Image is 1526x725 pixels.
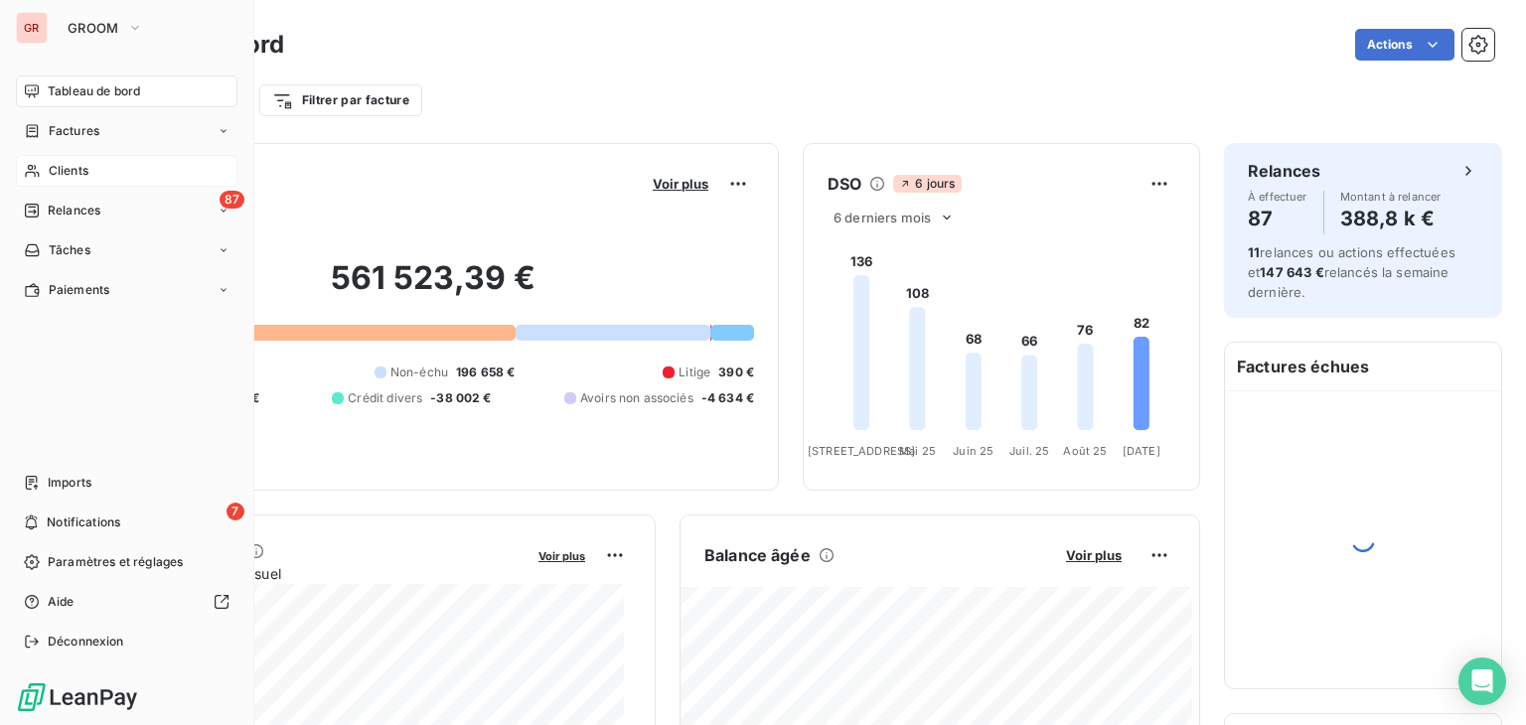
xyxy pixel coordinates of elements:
[430,389,491,407] span: -38 002 €
[538,549,585,563] span: Voir plus
[704,543,811,567] h6: Balance âgée
[48,633,124,651] span: Déconnexion
[828,172,861,196] h6: DSO
[49,122,99,140] span: Factures
[653,176,708,192] span: Voir plus
[1225,343,1501,390] h6: Factures échues
[718,363,754,381] span: 390 €
[1123,444,1160,458] tspan: [DATE]
[701,389,754,407] span: -4 634 €
[49,162,88,180] span: Clients
[899,444,936,458] tspan: Mai 25
[1063,444,1107,458] tspan: Août 25
[49,281,109,299] span: Paiements
[1260,264,1323,280] span: 147 643 €
[953,444,993,458] tspan: Juin 25
[227,503,244,520] span: 7
[259,84,422,116] button: Filtrer par facture
[112,563,525,584] span: Chiffre d'affaires mensuel
[1340,191,1442,203] span: Montant à relancer
[48,474,91,492] span: Imports
[1009,444,1049,458] tspan: Juil. 25
[456,363,515,381] span: 196 658 €
[16,681,139,713] img: Logo LeanPay
[1355,29,1454,61] button: Actions
[112,258,754,318] h2: 561 523,39 €
[16,586,237,618] a: Aide
[68,20,119,36] span: GROOM
[893,175,961,193] span: 6 jours
[1248,159,1320,183] h6: Relances
[647,175,714,193] button: Voir plus
[1248,244,1455,300] span: relances ou actions effectuées et relancés la semaine dernière.
[48,202,100,219] span: Relances
[348,389,422,407] span: Crédit divers
[220,191,244,209] span: 87
[1248,244,1260,260] span: 11
[48,593,75,611] span: Aide
[390,363,448,381] span: Non-échu
[834,210,931,225] span: 6 derniers mois
[49,241,90,259] span: Tâches
[1066,547,1122,563] span: Voir plus
[48,82,140,100] span: Tableau de bord
[47,513,120,531] span: Notifications
[533,546,591,564] button: Voir plus
[1248,203,1307,234] h4: 87
[679,363,710,381] span: Litige
[1248,191,1307,203] span: À effectuer
[580,389,693,407] span: Avoirs non associés
[1458,657,1506,705] div: Open Intercom Messenger
[48,553,183,571] span: Paramètres et réglages
[1060,546,1128,564] button: Voir plus
[1340,203,1442,234] h4: 388,8 k €
[808,444,915,458] tspan: [STREET_ADDRESS]
[16,12,48,44] div: GR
